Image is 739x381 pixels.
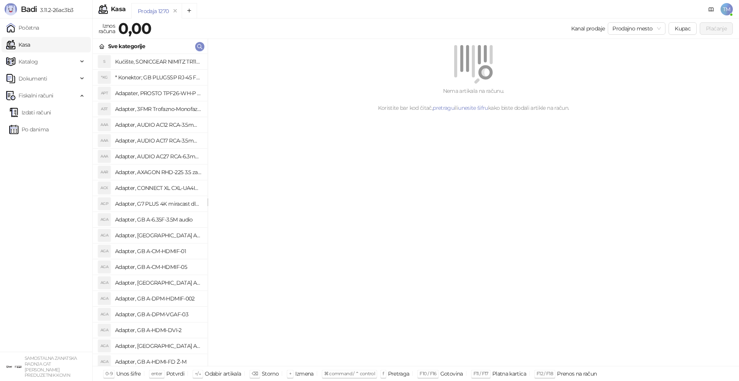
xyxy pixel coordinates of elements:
[324,371,375,376] span: ⌘ command / ⌃ control
[115,356,201,368] h4: Adapter, GB A-HDMI-FD Ž-M
[18,71,47,86] span: Dokumenti
[205,369,241,379] div: Odabir artikala
[166,369,185,379] div: Potvrdi
[388,369,410,379] div: Pretraga
[170,8,180,14] button: remove
[195,371,201,376] span: ↑/↓
[98,308,110,321] div: AGA
[115,245,201,257] h4: Adapter, GB A-CM-HDMIF-01
[98,198,110,210] div: AGP
[98,292,110,305] div: AGA
[98,261,110,273] div: AGA
[458,104,488,111] a: unesite šifru
[115,150,201,163] h4: Adapter, AUDIO AC27 RCA-6.3mm stereo
[98,277,110,289] div: AGA
[98,119,110,131] div: AAA
[116,369,141,379] div: Unos šifre
[115,324,201,336] h4: Adapter, GB A-HDMI-DVI-2
[115,134,201,147] h4: Adapter, AUDIO AC17 RCA-3.5mm stereo
[98,356,110,368] div: AGA
[108,42,145,50] div: Sve kategorije
[115,71,201,84] h4: * Konektor; GB PLUG5SP RJ-45 FTP Kat.5
[93,54,207,366] div: grid
[98,55,110,68] div: S
[115,166,201,178] h4: Adapter, AXAGON RHD-225 3.5 za 2x2.5
[612,23,661,34] span: Prodajno mesto
[262,369,279,379] div: Storno
[115,213,201,226] h4: Adapter, GB A-6.35F-3.5M audio
[289,371,291,376] span: +
[473,371,488,376] span: F11 / F17
[98,324,110,336] div: AGA
[98,182,110,194] div: ACX
[433,104,454,111] a: pretragu
[115,340,201,352] h4: Adapter, [GEOGRAPHIC_DATA] A-HDMI-FC Ž-M
[98,213,110,226] div: AGA
[115,198,201,210] h4: Adapter, G7 PLUS 4K miracast dlna airplay za TV
[571,24,605,33] div: Kanal prodaje
[440,369,463,379] div: Gotovina
[115,55,201,68] h4: Kućište, SONICGEAR NIMITZ TR1100 belo BEZ napajanja
[115,261,201,273] h4: Adapter, GB A-CM-HDMIF-05
[5,3,17,15] img: Logo
[98,103,110,115] div: A3T
[182,3,197,18] button: Add tab
[217,87,730,112] div: Nema artikala na računu. Koristite bar kod čitač, ili kako biste dodali artikle na račun.
[295,369,313,379] div: Izmena
[138,7,169,15] div: Prodaja 1270
[21,5,37,14] span: Badi
[537,371,553,376] span: F12 / F18
[6,20,39,35] a: Početna
[420,371,436,376] span: F10 / F16
[6,37,30,52] a: Kasa
[111,6,125,12] div: Kasa
[151,371,162,376] span: enter
[118,19,151,38] strong: 0,00
[115,308,201,321] h4: Adapter, GB A-DPM-VGAF-03
[98,229,110,242] div: AGA
[98,166,110,178] div: AAR
[37,7,73,13] span: 3.11.2-26ac3b3
[557,369,597,379] div: Prenos na račun
[492,369,526,379] div: Platna kartica
[115,229,201,242] h4: Adapter, [GEOGRAPHIC_DATA] A-AC-UKEU-001 UK na EU 7.5A
[18,54,38,69] span: Katalog
[115,119,201,131] h4: Adapter, AUDIO AC12 RCA-3.5mm mono
[98,245,110,257] div: AGA
[669,22,697,35] button: Kupac
[700,22,733,35] button: Plaćanje
[98,87,110,99] div: APT
[98,150,110,163] div: AAA
[98,340,110,352] div: AGA
[115,277,201,289] h4: Adapter, [GEOGRAPHIC_DATA] A-CMU3-LAN-05 hub
[252,371,258,376] span: ⌫
[705,3,717,15] a: Dokumentacija
[105,371,112,376] span: 0-9
[115,87,201,99] h4: Adapater, PROSTO TPF26-WH-P razdelnik
[18,88,53,103] span: Fiskalni računi
[9,122,48,137] a: Po danima
[25,356,77,378] small: SAMOSTALNA ZANATSKA RADNJA CAT [PERSON_NAME] PREDUZETNIK KOVIN
[9,105,51,120] a: Izdati računi
[383,371,384,376] span: f
[115,103,201,115] h4: Adapter, 3FMR Trofazno-Monofazni
[98,134,110,147] div: AAA
[721,3,733,15] span: TM
[115,182,201,194] h4: Adapter, CONNECT XL CXL-UA4IN1 putni univerzalni
[97,21,117,36] div: Iznos računa
[6,359,22,374] img: 64x64-companyLogo-ae27db6e-dfce-48a1-b68e-83471bd1bffd.png
[115,292,201,305] h4: Adapter, GB A-DPM-HDMIF-002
